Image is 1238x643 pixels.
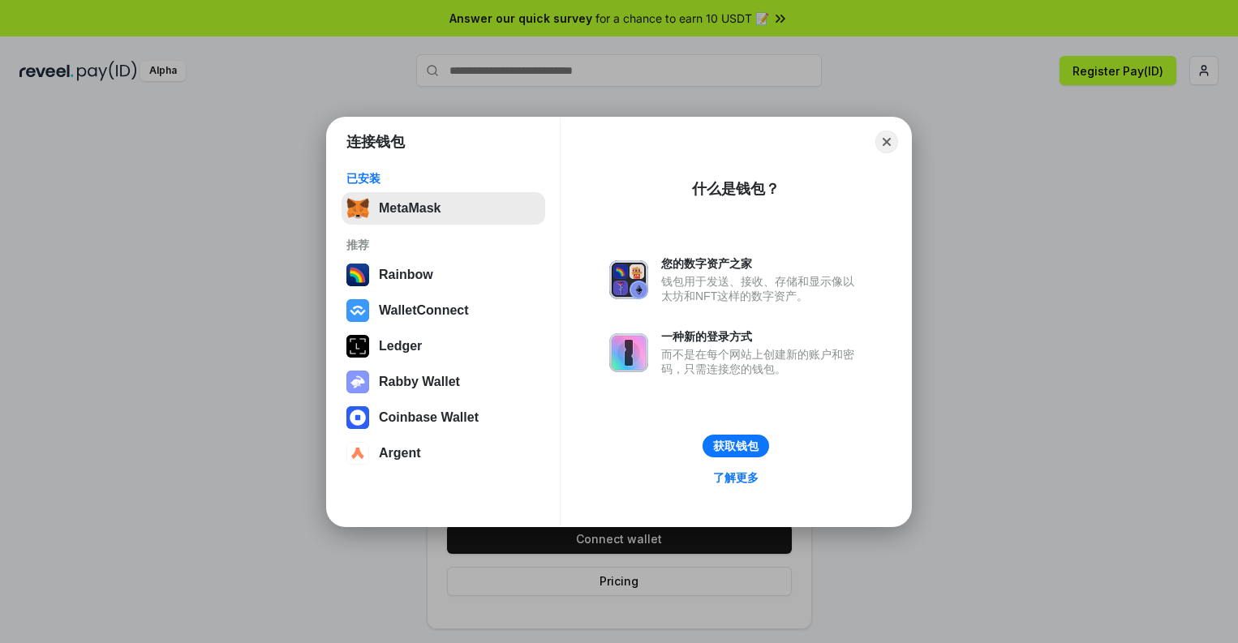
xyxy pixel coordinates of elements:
h1: 连接钱包 [346,132,405,152]
img: svg+xml,%3Csvg%20xmlns%3D%22http%3A%2F%2Fwww.w3.org%2F2000%2Fsvg%22%20fill%3D%22none%22%20viewBox... [609,260,648,299]
button: Close [875,131,898,153]
button: Argent [342,437,545,469]
img: svg+xml,%3Csvg%20width%3D%2228%22%20height%3D%2228%22%20viewBox%3D%220%200%2028%2028%22%20fill%3D... [346,299,369,322]
div: Rainbow [379,268,433,282]
img: svg+xml,%3Csvg%20width%3D%22120%22%20height%3D%22120%22%20viewBox%3D%220%200%20120%20120%22%20fil... [346,264,369,286]
div: 什么是钱包？ [692,179,780,199]
div: 了解更多 [713,470,759,485]
div: 一种新的登录方式 [661,329,862,344]
div: Argent [379,446,421,461]
div: 您的数字资产之家 [661,256,862,271]
button: MetaMask [342,192,545,225]
button: Coinbase Wallet [342,401,545,434]
button: Ledger [342,330,545,362]
img: svg+xml,%3Csvg%20xmlns%3D%22http%3A%2F%2Fwww.w3.org%2F2000%2Fsvg%22%20width%3D%2228%22%20height%3... [346,335,369,358]
div: Ledger [379,339,422,354]
div: 已安装 [346,171,540,186]
div: 推荐 [346,238,540,252]
img: svg+xml,%3Csvg%20xmlns%3D%22http%3A%2F%2Fwww.w3.org%2F2000%2Fsvg%22%20fill%3D%22none%22%20viewBox... [609,333,648,372]
button: Rainbow [342,259,545,291]
div: MetaMask [379,201,441,216]
div: Coinbase Wallet [379,410,479,425]
div: Rabby Wallet [379,375,460,389]
button: Rabby Wallet [342,366,545,398]
div: 钱包用于发送、接收、存储和显示像以太坊和NFT这样的数字资产。 [661,274,862,303]
a: 了解更多 [703,467,768,488]
button: 获取钱包 [703,435,769,457]
img: svg+xml,%3Csvg%20fill%3D%22none%22%20height%3D%2233%22%20viewBox%3D%220%200%2035%2033%22%20width%... [346,197,369,220]
div: 而不是在每个网站上创建新的账户和密码，只需连接您的钱包。 [661,347,862,376]
img: svg+xml,%3Csvg%20width%3D%2228%22%20height%3D%2228%22%20viewBox%3D%220%200%2028%2028%22%20fill%3D... [346,442,369,465]
img: svg+xml,%3Csvg%20xmlns%3D%22http%3A%2F%2Fwww.w3.org%2F2000%2Fsvg%22%20fill%3D%22none%22%20viewBox... [346,371,369,393]
div: 获取钱包 [713,439,759,453]
div: WalletConnect [379,303,469,318]
button: WalletConnect [342,294,545,327]
img: svg+xml,%3Csvg%20width%3D%2228%22%20height%3D%2228%22%20viewBox%3D%220%200%2028%2028%22%20fill%3D... [346,406,369,429]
